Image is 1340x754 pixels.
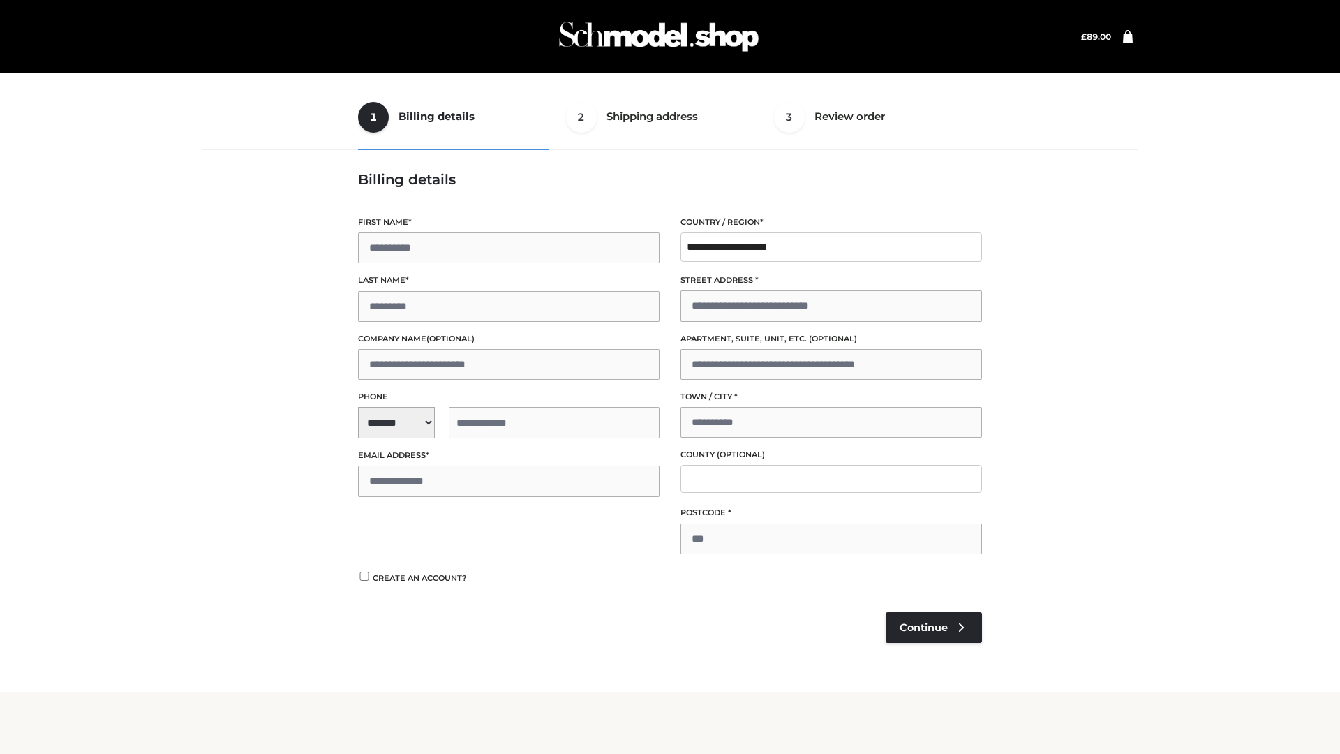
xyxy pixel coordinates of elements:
[358,274,660,287] label: Last name
[554,9,764,64] img: Schmodel Admin 964
[680,390,982,404] label: Town / City
[680,274,982,287] label: Street address
[426,334,475,343] span: (optional)
[358,171,982,188] h3: Billing details
[358,449,660,462] label: Email address
[1081,31,1087,42] span: £
[680,332,982,346] label: Apartment, suite, unit, etc.
[358,390,660,404] label: Phone
[717,450,765,459] span: (optional)
[680,448,982,461] label: County
[358,572,371,581] input: Create an account?
[1081,31,1111,42] bdi: 89.00
[809,334,857,343] span: (optional)
[680,506,982,519] label: Postcode
[373,573,467,583] span: Create an account?
[680,216,982,229] label: Country / Region
[1081,31,1111,42] a: £89.00
[358,332,660,346] label: Company name
[358,216,660,229] label: First name
[886,612,982,643] a: Continue
[900,621,948,634] span: Continue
